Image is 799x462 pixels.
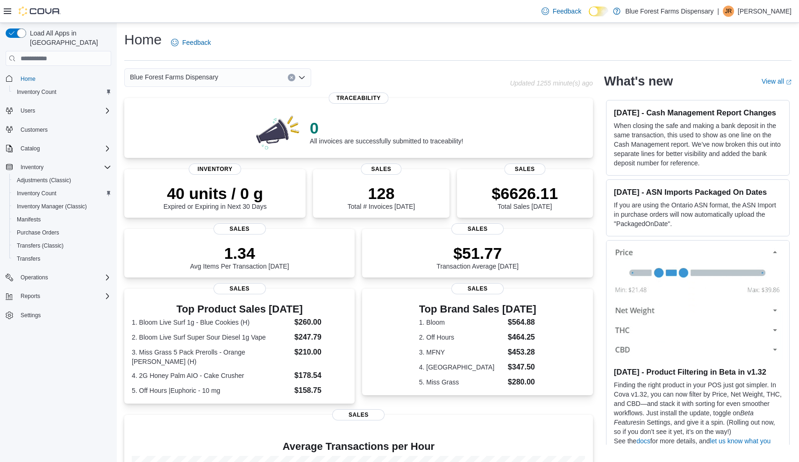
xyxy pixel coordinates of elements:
button: Clear input [288,74,295,81]
dd: $178.54 [294,370,347,381]
dd: $347.50 [508,362,536,373]
dt: 2. Off Hours [419,333,504,342]
p: 1.34 [190,244,289,263]
span: Catalog [17,143,111,154]
button: Customers [2,123,115,136]
span: Users [17,105,111,116]
span: Purchase Orders [13,227,111,238]
svg: External link [786,79,792,85]
span: Adjustments (Classic) [17,177,71,184]
button: Inventory [2,161,115,174]
dd: $247.79 [294,332,347,343]
span: Traceability [329,92,388,104]
button: Inventory Manager (Classic) [9,200,115,213]
span: Inventory Count [17,88,57,96]
div: Expired or Expiring in Next 30 Days [164,184,267,210]
button: Operations [17,272,52,283]
button: Transfers [9,252,115,265]
span: Transfers [17,255,40,263]
span: Inventory Manager (Classic) [13,201,111,212]
span: Settings [21,312,41,319]
span: Operations [21,274,48,281]
span: Reports [21,292,40,300]
button: Inventory [17,162,47,173]
button: Inventory Count [9,85,115,99]
dt: 4. [GEOGRAPHIC_DATA] [419,362,504,372]
button: Purchase Orders [9,226,115,239]
dd: $453.28 [508,347,536,358]
h4: Average Transactions per Hour [132,441,585,452]
button: Transfers (Classic) [9,239,115,252]
span: Catalog [21,145,40,152]
a: Inventory Count [13,188,60,199]
span: Purchase Orders [17,229,59,236]
h3: [DATE] - Product Filtering in Beta in v1.32 [614,367,782,377]
h3: Top Brand Sales [DATE] [419,304,536,315]
span: Inventory Manager (Classic) [17,203,87,210]
span: Manifests [13,214,111,225]
button: Open list of options [298,74,306,81]
span: Inventory [21,163,43,171]
span: Operations [17,272,111,283]
p: 128 [348,184,415,203]
span: Sales [214,283,266,294]
span: Sales [214,223,266,235]
button: Operations [2,271,115,284]
a: Home [17,73,39,85]
span: Feedback [553,7,581,16]
a: Manifests [13,214,44,225]
p: Updated 1255 minute(s) ago [510,79,592,87]
p: Blue Forest Farms Dispensary [625,6,713,17]
p: $51.77 [436,244,519,263]
button: Reports [2,290,115,303]
a: Adjustments (Classic) [13,175,75,186]
span: Customers [21,126,48,134]
h3: Top Product Sales [DATE] [132,304,347,315]
dt: 3. MFNY [419,348,504,357]
div: Transaction Average [DATE] [436,244,519,270]
span: Sales [332,409,385,420]
h2: What's new [604,74,673,89]
span: Blue Forest Farms Dispensary [130,71,218,83]
span: Home [17,72,111,84]
p: 0 [310,119,463,137]
span: Inventory [189,163,241,175]
span: JR [725,6,732,17]
a: docs [636,437,650,445]
button: Adjustments (Classic) [9,174,115,187]
dd: $280.00 [508,377,536,388]
button: Catalog [17,143,43,154]
span: Inventory Count [13,188,111,199]
span: Customers [17,124,111,135]
a: Customers [17,124,51,135]
span: Transfers [13,253,111,264]
span: Users [21,107,35,114]
a: Inventory Manager (Classic) [13,201,91,212]
button: Reports [17,291,44,302]
button: Inventory Count [9,187,115,200]
nav: Complex example [6,68,111,346]
dd: $564.88 [508,317,536,328]
dd: $464.25 [508,332,536,343]
dd: $210.00 [294,347,347,358]
span: Sales [361,163,401,175]
div: Jonathan Ritter [723,6,734,17]
p: If you are using the Ontario ASN format, the ASN Import in purchase orders will now automatically... [614,200,782,228]
dd: $158.75 [294,385,347,396]
a: Inventory Count [13,86,60,98]
span: Load All Apps in [GEOGRAPHIC_DATA] [26,28,111,47]
div: Total Sales [DATE] [492,184,558,210]
span: Inventory [17,162,111,173]
span: Sales [451,223,504,235]
a: Feedback [538,2,585,21]
dt: 4. 2G Honey Palm AIO - Cake Crusher [132,371,291,380]
span: Home [21,75,36,83]
h3: [DATE] - ASN Imports Packaged On Dates [614,187,782,197]
dt: 2. Bloom Live Surf Super Sour Diesel 1g Vape [132,333,291,342]
button: Home [2,71,115,85]
p: [PERSON_NAME] [738,6,792,17]
span: Settings [17,309,111,321]
a: Transfers (Classic) [13,240,67,251]
button: Settings [2,308,115,322]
